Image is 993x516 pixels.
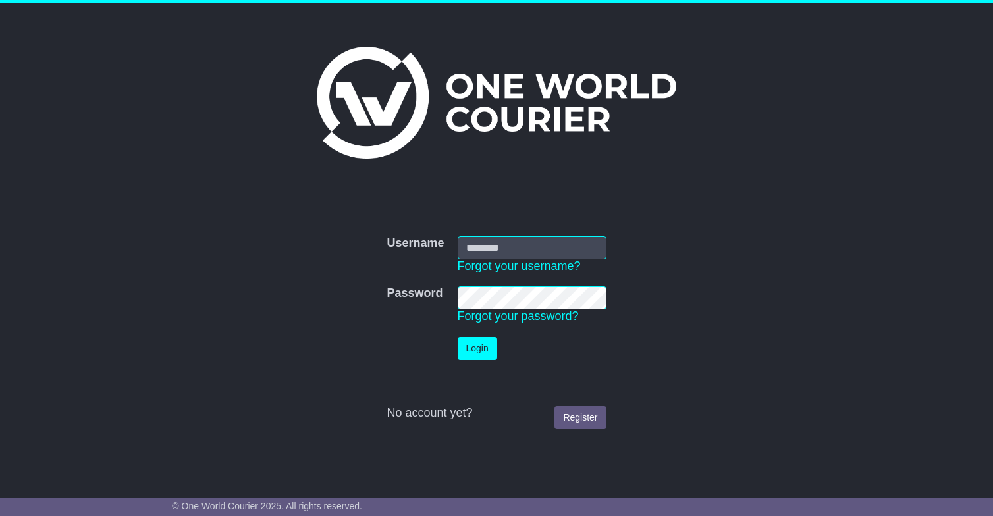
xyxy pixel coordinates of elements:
[387,286,443,301] label: Password
[458,309,579,322] a: Forgot your password?
[387,236,444,251] label: Username
[172,501,362,511] span: © One World Courier 2025. All rights reserved.
[317,47,676,159] img: One World
[458,259,581,272] a: Forgot your username?
[554,406,606,429] a: Register
[458,337,497,360] button: Login
[387,406,606,421] div: No account yet?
